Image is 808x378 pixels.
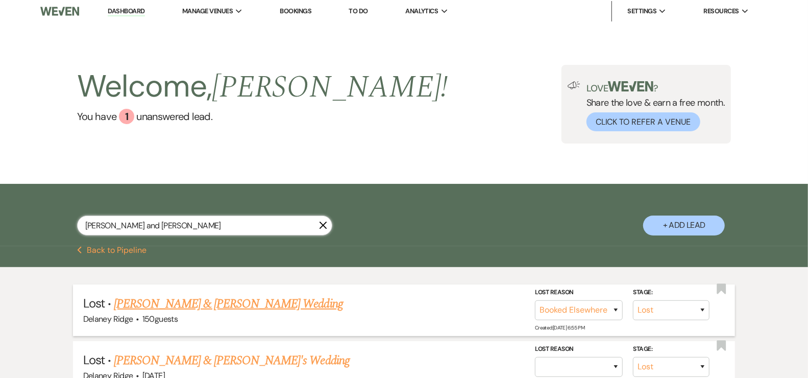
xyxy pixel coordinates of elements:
[77,216,332,235] input: Search by name, event date, email address or phone number
[114,351,350,370] a: [PERSON_NAME] & [PERSON_NAME]'s Wedding
[280,7,312,15] a: Bookings
[349,7,368,15] a: To Do
[405,6,438,16] span: Analytics
[114,295,342,313] a: [PERSON_NAME] & [PERSON_NAME] Wedding
[182,6,233,16] span: Manage Venues
[119,109,134,124] div: 1
[535,344,623,355] label: Lost Reason
[77,246,147,254] button: Back to Pipeline
[704,6,739,16] span: Resources
[586,112,700,131] button: Click to Refer a Venue
[108,7,144,16] a: Dashboard
[568,81,580,89] img: loud-speaker-illustration.svg
[77,109,448,124] a: You have 1 unanswered lead.
[212,64,448,111] span: [PERSON_NAME] !
[608,81,653,91] img: weven-logo-green.svg
[627,6,656,16] span: Settings
[586,81,725,93] p: Love ?
[83,314,133,324] span: Delaney Ridge
[535,324,584,331] span: Created: [DATE] 6:55 PM
[535,287,623,298] label: Lost Reason
[83,295,105,311] span: Lost
[633,287,709,298] label: Stage:
[77,65,448,109] h2: Welcome,
[643,216,725,235] button: + Add Lead
[142,314,178,324] span: 150 guests
[83,352,105,368] span: Lost
[40,1,79,22] img: Weven Logo
[580,81,725,131] div: Share the love & earn a free month.
[633,344,709,355] label: Stage:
